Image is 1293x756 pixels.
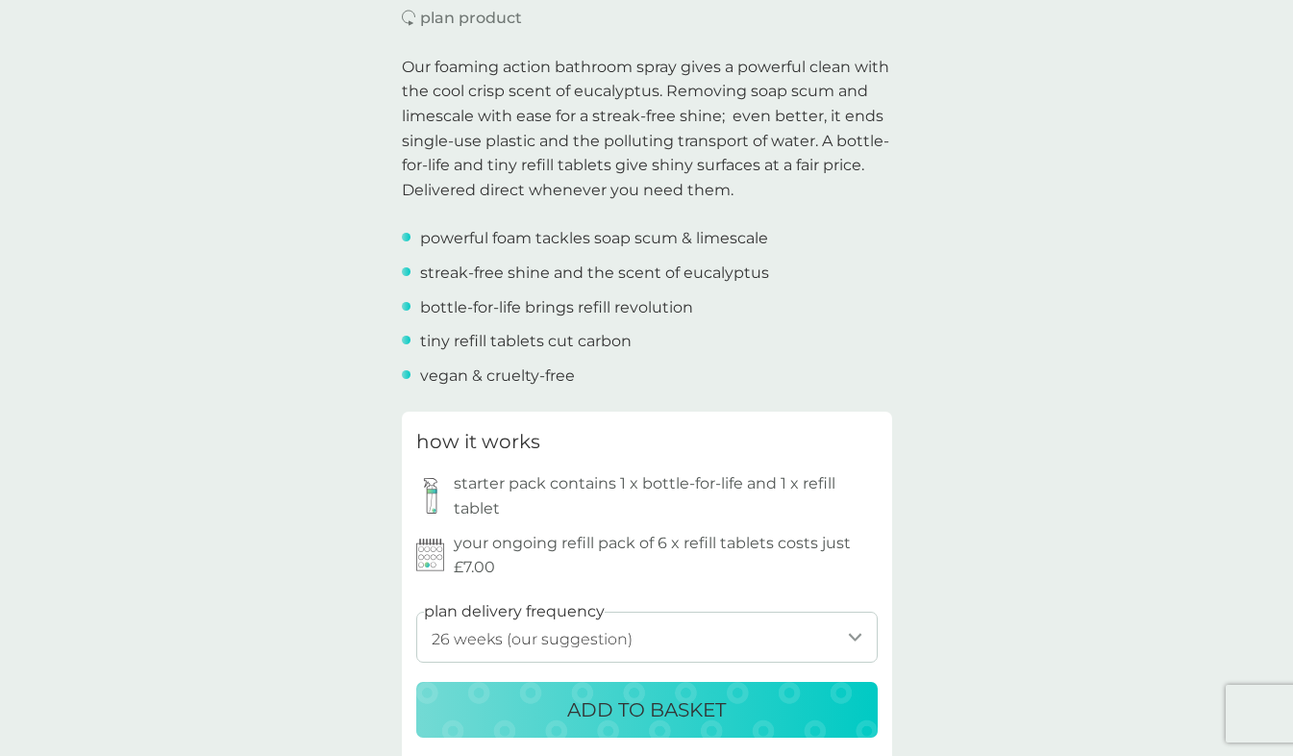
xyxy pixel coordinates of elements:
[420,295,693,320] p: bottle-for-life brings refill revolution
[402,55,892,203] p: Our foaming action bathroom spray gives a powerful clean with the cool crisp scent of eucalyptus....
[420,329,632,354] p: tiny refill tablets cut carbon
[420,261,769,286] p: streak-free shine and the scent of eucalyptus
[424,599,605,624] label: plan delivery frequency
[454,471,878,520] p: starter pack contains 1 x bottle-for-life and 1 x refill tablet
[416,682,878,738] button: ADD TO BASKET
[420,226,768,251] p: powerful foam tackles soap scum & limescale
[420,364,575,389] p: vegan & cruelty-free
[567,694,726,725] p: ADD TO BASKET
[420,6,522,31] p: plan product
[416,426,540,457] h3: how it works
[454,531,878,580] p: your ongoing refill pack of 6 x refill tablets costs just £7.00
